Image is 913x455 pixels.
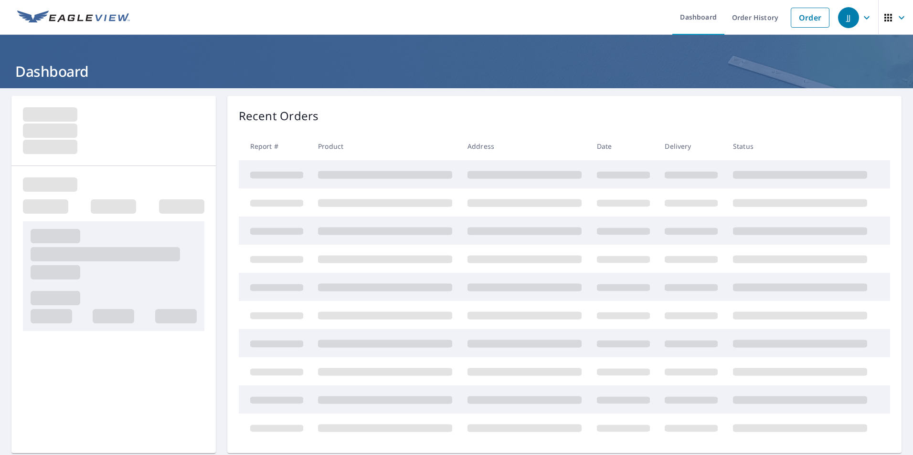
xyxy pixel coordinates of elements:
th: Delivery [657,132,725,160]
th: Product [310,132,460,160]
th: Date [589,132,658,160]
a: Order [791,8,829,28]
h1: Dashboard [11,62,902,81]
div: JJ [838,7,859,28]
p: Recent Orders [239,107,319,124]
th: Status [725,132,875,160]
th: Address [460,132,589,160]
th: Report # [239,132,311,160]
img: EV Logo [17,10,130,25]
